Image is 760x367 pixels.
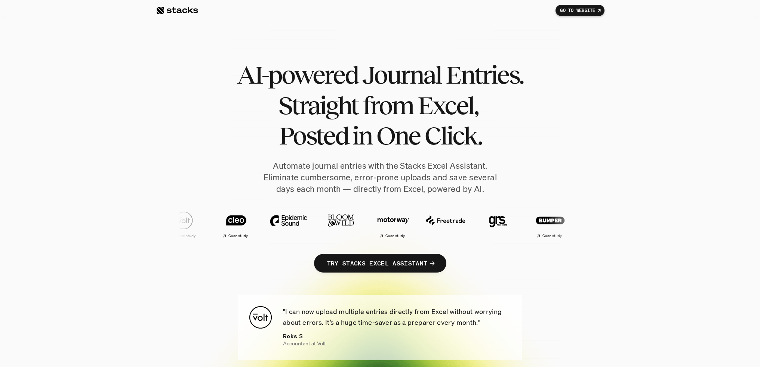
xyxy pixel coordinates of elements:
[176,234,196,238] h2: Case study
[376,121,420,151] span: One
[283,332,303,340] p: Roks S
[352,121,372,151] span: in
[417,90,478,121] span: Excel,
[594,234,614,238] h2: Case study
[445,60,523,90] span: Entries.
[578,207,627,241] a: Case study
[542,234,562,238] h2: Case study
[424,121,481,151] span: Click.
[237,60,358,90] span: AI-powered
[556,5,604,16] a: GO TO WEBSITE
[385,234,405,238] h2: Case study
[362,60,441,90] span: Journal
[160,207,208,241] a: Case study
[228,234,248,238] h2: Case study
[363,90,413,121] span: from
[283,340,326,347] p: Accountant at Volt
[279,121,348,151] span: Posted
[314,254,446,273] a: TRY STACKS EXCEL ASSISTANT
[212,207,261,241] a: Case study
[219,160,541,195] p: Automate journal entries with the Stacks Excel Assistant. Eliminate cumbersome, error-prone uploa...
[327,258,427,269] p: TRY STACKS EXCEL ASSISTANT
[526,207,575,241] a: Case study
[283,306,511,328] p: "I can now upload multiple entries directly from Excel without worrying about errors. It’s a huge...
[560,8,595,13] p: GO TO WEBSITE
[369,207,418,241] a: Case study
[278,90,358,121] span: Straight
